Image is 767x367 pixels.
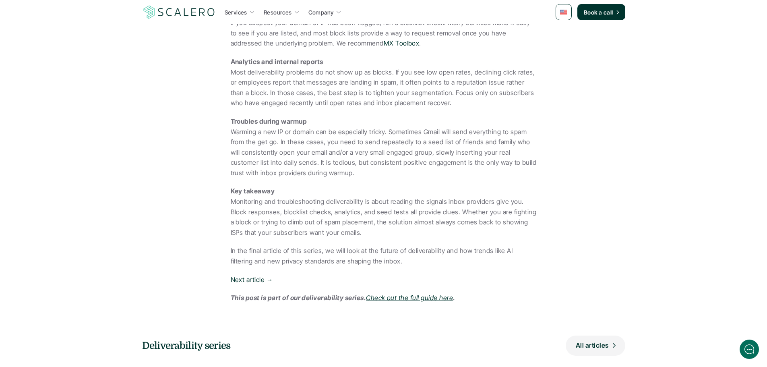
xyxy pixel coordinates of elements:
span: New conversation [52,57,97,64]
span: We run on Gist [67,282,102,287]
h5: Deliverability series [142,338,255,353]
p: Services [225,8,247,17]
strong: Troubles during warmup [231,117,307,125]
img: Scalero company logo [142,4,216,20]
p: Book a call [584,8,613,17]
p: Company [308,8,334,17]
a: Book a call [577,4,625,20]
strong: Analytics and internal reports [231,58,323,66]
strong: This post is part of our deliverability series. [231,294,366,302]
p: If you suspect your domain or IP has been flagged, run a blocklist check. Many services make it e... [231,8,537,49]
p: Resources [264,8,292,17]
strong: . [453,294,455,302]
a: Check out the full guide here [366,294,453,302]
strong: Key takeaway [231,187,275,195]
p: Monitoring and troubleshooting deliverability is about reading the signals inbox providers give y... [231,186,537,238]
p: Most deliverability problems do not show up as blocks. If you see low open rates, declining click... [231,57,537,108]
a: MX Toolbox [384,39,420,47]
p: Warming a new IP or domain can be especially tricky. Sometimes Gmail will send everything to spam... [231,116,537,178]
button: New conversation [6,52,155,69]
h1: Hi! Welcome to Scalero. [8,20,153,32]
a: All articles [566,336,625,356]
p: All articles [576,340,609,351]
p: In the final article of this series, we will look at the future of deliverability and how trends ... [231,246,537,266]
h2: Let us know if we can help with lifecycle marketing. [8,36,153,46]
a: Scalero company logo [142,5,216,19]
a: Next article → [231,276,273,284]
iframe: gist-messenger-bubble-iframe [740,340,759,359]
